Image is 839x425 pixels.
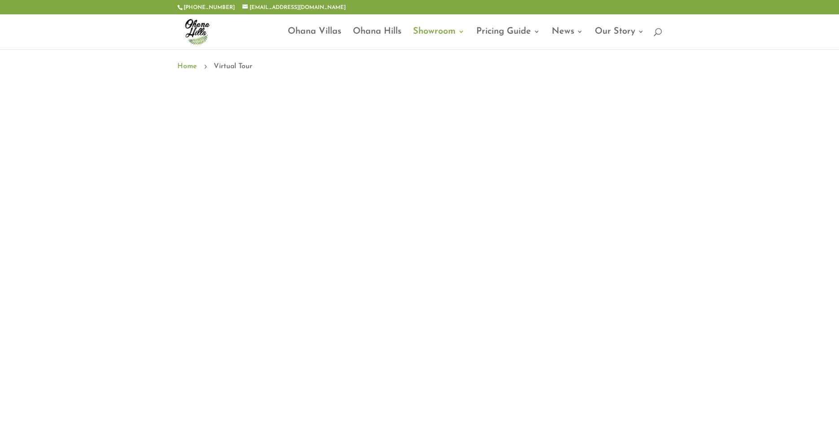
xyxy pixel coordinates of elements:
[413,28,465,49] a: Showroom
[201,62,209,70] span: 5
[595,28,644,49] a: Our Story
[353,28,401,49] a: Ohana Hills
[552,28,583,49] a: News
[214,61,252,72] span: Virtual Tour
[476,28,540,49] a: Pricing Guide
[242,5,346,10] a: [EMAIL_ADDRESS][DOMAIN_NAME]
[177,61,197,72] a: Home
[179,13,215,49] img: ohana-hills
[288,28,341,49] a: Ohana Villas
[184,5,235,10] a: [PHONE_NUMBER]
